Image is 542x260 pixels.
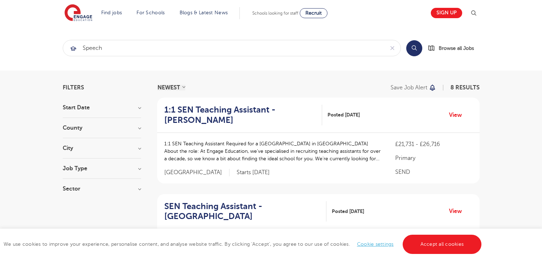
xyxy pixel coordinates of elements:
img: Engage Education [64,4,92,22]
button: Clear [384,40,401,56]
h3: City [63,145,141,151]
a: 1:1 SEN Teaching Assistant - [PERSON_NAME] [164,105,322,125]
a: View [449,207,467,216]
a: Cookie settings [357,241,394,247]
p: Starts [DATE] [237,169,270,176]
button: Save job alert [391,85,437,90]
h3: Start Date [63,105,141,110]
a: View [449,110,467,120]
a: Recruit [300,8,327,18]
a: Browse all Jobs [428,44,480,52]
span: Posted [DATE] [327,111,360,119]
span: We use cookies to improve your experience, personalise content, and analyse website traffic. By c... [4,241,483,247]
h3: County [63,125,141,131]
a: Sign up [431,8,462,18]
input: Submit [63,40,384,56]
p: SEND [395,168,472,176]
span: Schools looking for staff [252,11,298,16]
h2: SEN Teaching Assistant - [GEOGRAPHIC_DATA] [164,201,321,222]
a: Find jobs [101,10,122,15]
h2: 1:1 SEN Teaching Assistant - [PERSON_NAME] [164,105,317,125]
a: Blogs & Latest News [180,10,228,15]
span: Posted [DATE] [332,208,364,215]
p: Save job alert [391,85,427,90]
span: Browse all Jobs [439,44,474,52]
button: Search [406,40,422,56]
span: Recruit [305,10,322,16]
p: 1:1 SEN Teaching Assistant Required for a [GEOGRAPHIC_DATA] in [GEOGRAPHIC_DATA] About the role: ... [164,140,381,162]
h3: Sector [63,186,141,192]
span: Filters [63,85,84,90]
p: Primary [395,154,472,162]
span: 8 RESULTS [450,84,480,91]
a: SEN Teaching Assistant - [GEOGRAPHIC_DATA] [164,201,327,222]
span: [GEOGRAPHIC_DATA] [164,169,229,176]
a: Accept all cookies [403,235,482,254]
p: £21,731 - £26,716 [395,140,472,149]
div: Submit [63,40,401,56]
h3: Job Type [63,166,141,171]
a: For Schools [136,10,165,15]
